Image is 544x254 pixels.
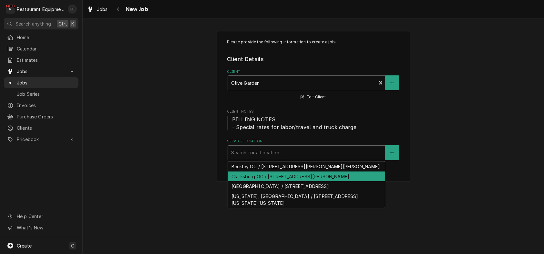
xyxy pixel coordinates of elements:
[227,139,400,144] label: Service Location
[6,5,15,14] div: R
[385,75,399,90] button: Create New Client
[17,45,75,52] span: Calendar
[4,211,78,222] a: Go to Help Center
[71,242,74,249] span: C
[68,5,77,14] div: Emily Bird's Avatar
[113,4,124,14] button: Navigate back
[228,181,385,191] div: [GEOGRAPHIC_DATA] / [STREET_ADDRESS]
[58,20,67,27] span: Ctrl
[227,39,400,45] p: Please provide the following information to create a job:
[17,224,75,231] span: What's New
[17,102,75,109] span: Invoices
[15,20,51,27] span: Search anything
[227,109,400,114] span: Client Notes
[232,116,356,130] span: BILLING NOTES - Special rates for labor/travel and truck charge
[4,77,78,88] a: Jobs
[17,79,75,86] span: Jobs
[17,34,75,41] span: Home
[228,191,385,208] div: [US_STATE], [GEOGRAPHIC_DATA] / [STREET_ADDRESS][US_STATE][US_STATE]
[227,69,400,74] label: Client
[227,39,400,160] div: Job Create/Update Form
[17,113,75,120] span: Purchase Orders
[4,89,78,99] a: Job Series
[124,5,148,14] span: New Job
[71,20,74,27] span: K
[4,100,78,111] a: Invoices
[4,43,78,54] a: Calendar
[4,66,78,77] a: Go to Jobs
[228,161,385,171] div: Beckley OG / [STREET_ADDRESS][PERSON_NAME][PERSON_NAME]
[17,57,75,63] span: Estimates
[390,81,394,85] svg: Create New Client
[4,111,78,122] a: Purchase Orders
[300,93,327,101] button: Edit Client
[217,31,410,182] div: Job Create/Update
[227,116,400,131] span: Client Notes
[228,171,385,182] div: Clarksburg OG / [STREET_ADDRESS][PERSON_NAME]
[17,91,75,97] span: Job Series
[227,109,400,131] div: Client Notes
[17,125,75,131] span: Clients
[17,213,75,220] span: Help Center
[4,123,78,133] a: Clients
[390,150,394,155] svg: Create New Location
[6,5,15,14] div: Restaurant Equipment Diagnostics's Avatar
[17,243,32,248] span: Create
[4,32,78,43] a: Home
[227,139,400,160] div: Service Location
[17,6,64,13] div: Restaurant Equipment Diagnostics
[17,136,66,143] span: Pricebook
[4,134,78,145] a: Go to Pricebook
[85,4,110,15] a: Jobs
[4,18,78,29] button: Search anythingCtrlK
[4,222,78,233] a: Go to What's New
[4,55,78,65] a: Estimates
[68,5,77,14] div: EB
[385,145,399,160] button: Create New Location
[227,69,400,101] div: Client
[97,6,108,13] span: Jobs
[227,55,400,63] legend: Client Details
[17,68,66,75] span: Jobs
